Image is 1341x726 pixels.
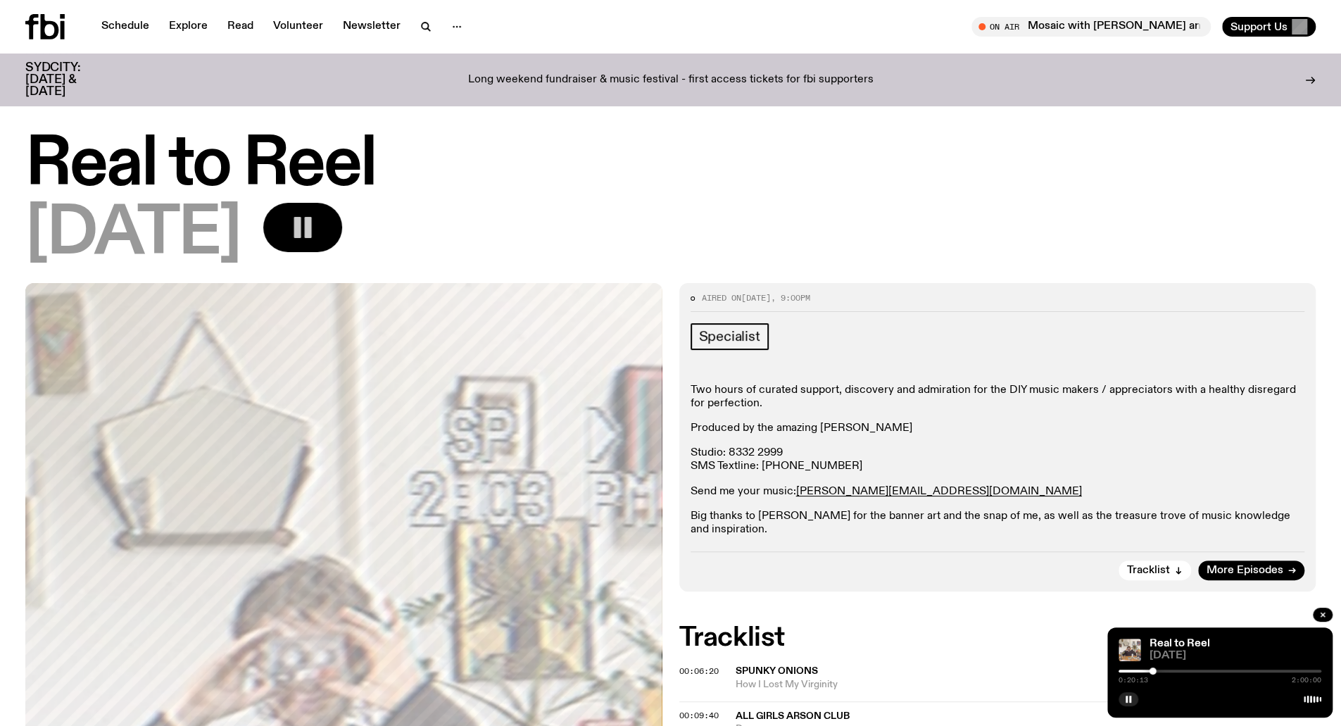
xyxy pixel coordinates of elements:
a: More Episodes [1198,561,1304,580]
button: 00:06:20 [679,668,719,675]
p: Big thanks to [PERSON_NAME] for the banner art and the snap of me, as well as the treasure trove ... [691,510,1305,537]
p: Studio: 8332 2999 SMS Textline: [PHONE_NUMBER] [691,446,1305,473]
span: Aired on [702,292,741,303]
a: Real to Reel [1150,638,1210,649]
a: Schedule [93,17,158,37]
button: 00:09:40 [679,712,719,720]
h2: Tracklist [679,625,1316,651]
span: More Episodes [1207,565,1283,576]
span: All Girls Arson Club [736,711,850,721]
button: Tracklist [1119,561,1191,580]
span: [DATE] [741,292,771,303]
p: Send me your music: [691,485,1305,499]
p: Two hours of curated support, discovery and admiration for the DIY music makers / appreciators wi... [691,384,1305,411]
h1: Real to Reel [25,134,1316,197]
a: Newsletter [334,17,409,37]
button: Support Us [1222,17,1316,37]
p: Produced by the amazing [PERSON_NAME] [691,422,1305,435]
a: Volunteer [265,17,332,37]
span: Specialist [699,329,760,344]
span: 00:06:20 [679,665,719,677]
span: 0:20:13 [1119,677,1148,684]
span: Support Us [1230,20,1288,33]
a: Explore [160,17,216,37]
span: [DATE] [25,203,241,266]
span: [DATE] [1150,651,1321,661]
a: [PERSON_NAME][EMAIL_ADDRESS][DOMAIN_NAME] [796,486,1082,497]
span: , 9:00pm [771,292,810,303]
span: How I Lost My Virginity [736,678,1316,691]
button: On AirMosaic with [PERSON_NAME] and [PERSON_NAME] - Lebanese Film Festival Interview [971,17,1211,37]
h3: SYDCITY: [DATE] & [DATE] [25,62,115,98]
span: Tracklist [1127,565,1170,576]
span: Spunky Onions [736,666,818,676]
p: Long weekend fundraiser & music festival - first access tickets for fbi supporters [468,74,874,87]
img: Jasper Craig Adams holds a vintage camera to his eye, obscuring his face. He is wearing a grey ju... [1119,639,1141,661]
span: 2:00:00 [1292,677,1321,684]
span: 00:09:40 [679,710,719,721]
a: Read [219,17,262,37]
a: Specialist [691,323,769,350]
